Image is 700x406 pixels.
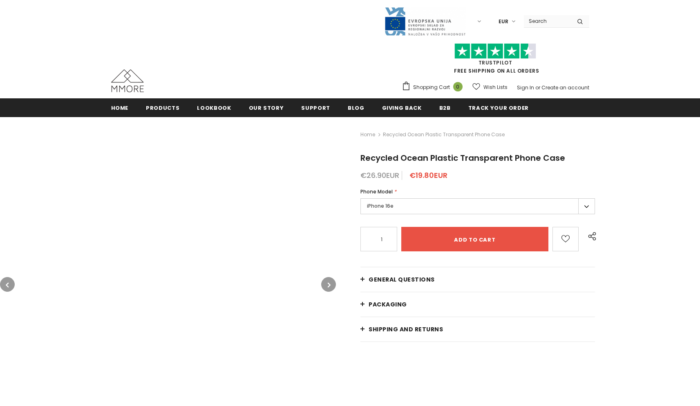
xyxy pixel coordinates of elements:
a: Lookbook [197,98,231,117]
a: Products [146,98,179,117]
span: Phone Model [360,188,393,195]
span: Shopping Cart [413,83,450,91]
span: FREE SHIPPING ON ALL ORDERS [402,47,589,74]
span: General Questions [369,275,435,284]
span: €19.80EUR [409,170,447,180]
span: Wish Lists [483,83,508,91]
a: Shipping and returns [360,317,595,342]
span: PACKAGING [369,300,407,308]
span: B2B [439,104,451,112]
a: Create an account [541,84,589,91]
a: Our Story [249,98,284,117]
a: General Questions [360,267,595,292]
span: Home [111,104,129,112]
a: B2B [439,98,451,117]
input: Add to cart [401,227,548,251]
a: Blog [348,98,365,117]
span: Recycled Ocean Plastic Transparent Phone Case [383,130,505,140]
a: Home [111,98,129,117]
a: support [301,98,330,117]
span: Giving back [382,104,422,112]
span: Shipping and returns [369,325,443,333]
a: Home [360,130,375,140]
a: PACKAGING [360,292,595,317]
span: Track your order [468,104,529,112]
span: or [535,84,540,91]
a: Wish Lists [472,80,508,94]
img: MMORE Cases [111,69,144,92]
a: Shopping Cart 0 [402,81,467,93]
a: Sign In [517,84,534,91]
img: Javni Razpis [384,7,466,36]
span: Lookbook [197,104,231,112]
span: Recycled Ocean Plastic Transparent Phone Case [360,152,565,164]
a: Trustpilot [479,59,512,66]
span: 0 [453,82,463,91]
a: Giving back [382,98,422,117]
span: support [301,104,330,112]
span: Blog [348,104,365,112]
span: EUR [499,18,508,26]
input: Search Site [524,15,571,27]
span: Our Story [249,104,284,112]
img: Trust Pilot Stars [454,43,536,59]
a: Javni Razpis [384,18,466,24]
a: Track your order [468,98,529,117]
label: iPhone 16e [360,198,595,214]
span: €26.90EUR [360,170,399,180]
span: Products [146,104,179,112]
